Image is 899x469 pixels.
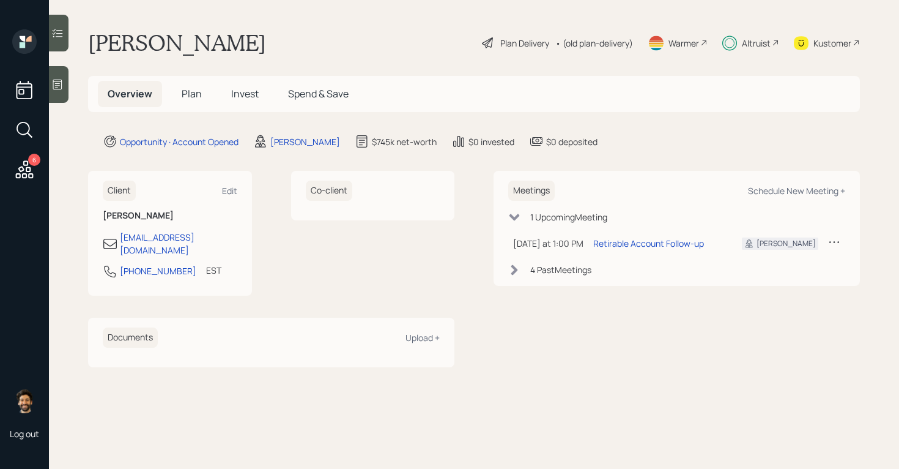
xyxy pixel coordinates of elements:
[206,264,221,277] div: EST
[103,181,136,201] h6: Client
[103,328,158,348] h6: Documents
[593,237,704,250] div: Retirable Account Follow-up
[372,135,437,148] div: $745k net-worth
[108,87,152,100] span: Overview
[120,265,196,277] div: [PHONE_NUMBER]
[530,263,591,276] div: 4 Past Meeting s
[508,181,555,201] h6: Meetings
[813,37,851,50] div: Kustomer
[513,237,583,250] div: [DATE] at 1:00 PM
[546,135,597,148] div: $0 deposited
[757,238,816,249] div: [PERSON_NAME]
[668,37,699,50] div: Warmer
[88,29,266,56] h1: [PERSON_NAME]
[306,181,352,201] h6: Co-client
[748,185,845,197] div: Schedule New Meeting +
[182,87,202,100] span: Plan
[468,135,514,148] div: $0 invested
[742,37,771,50] div: Altruist
[500,37,549,50] div: Plan Delivery
[288,87,349,100] span: Spend & Save
[12,389,37,413] img: eric-schwartz-headshot.png
[10,428,39,440] div: Log out
[231,87,259,100] span: Invest
[270,135,340,148] div: [PERSON_NAME]
[103,211,237,221] h6: [PERSON_NAME]
[120,231,237,257] div: [EMAIL_ADDRESS][DOMAIN_NAME]
[555,37,633,50] div: • (old plan-delivery)
[28,154,40,166] div: 6
[120,135,239,148] div: Opportunity · Account Opened
[405,332,440,343] div: Upload +
[530,211,607,223] div: 1 Upcoming Meeting
[222,185,237,197] div: Edit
